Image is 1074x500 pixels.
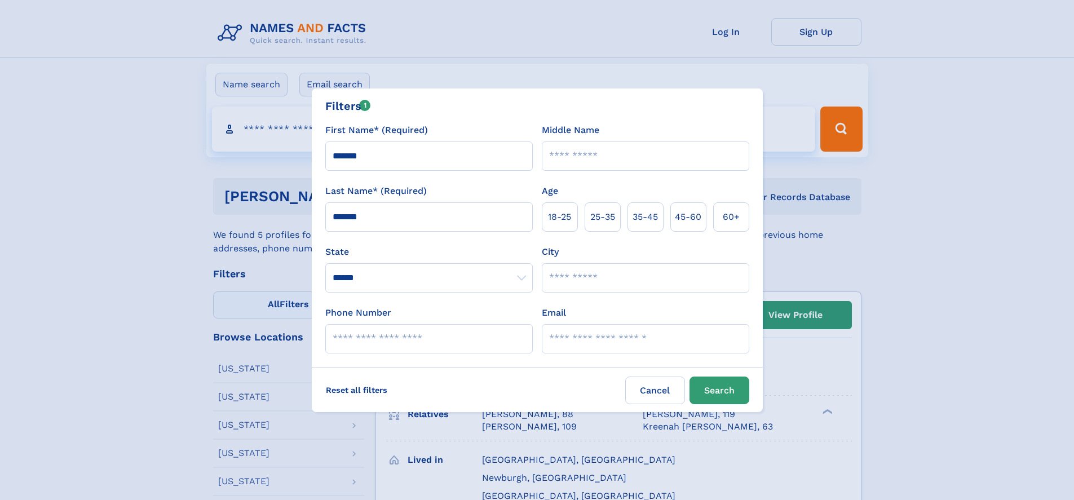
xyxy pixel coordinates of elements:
label: Middle Name [542,123,599,137]
label: Reset all filters [319,377,395,404]
span: 25‑35 [590,210,615,224]
div: Filters [325,98,371,114]
label: Age [542,184,558,198]
label: First Name* (Required) [325,123,428,137]
span: 60+ [723,210,740,224]
label: City [542,245,559,259]
span: 35‑45 [633,210,658,224]
label: State [325,245,533,259]
label: Cancel [625,377,685,404]
button: Search [690,377,749,404]
span: 45‑60 [675,210,701,224]
span: 18‑25 [548,210,571,224]
label: Email [542,306,566,320]
label: Last Name* (Required) [325,184,427,198]
label: Phone Number [325,306,391,320]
